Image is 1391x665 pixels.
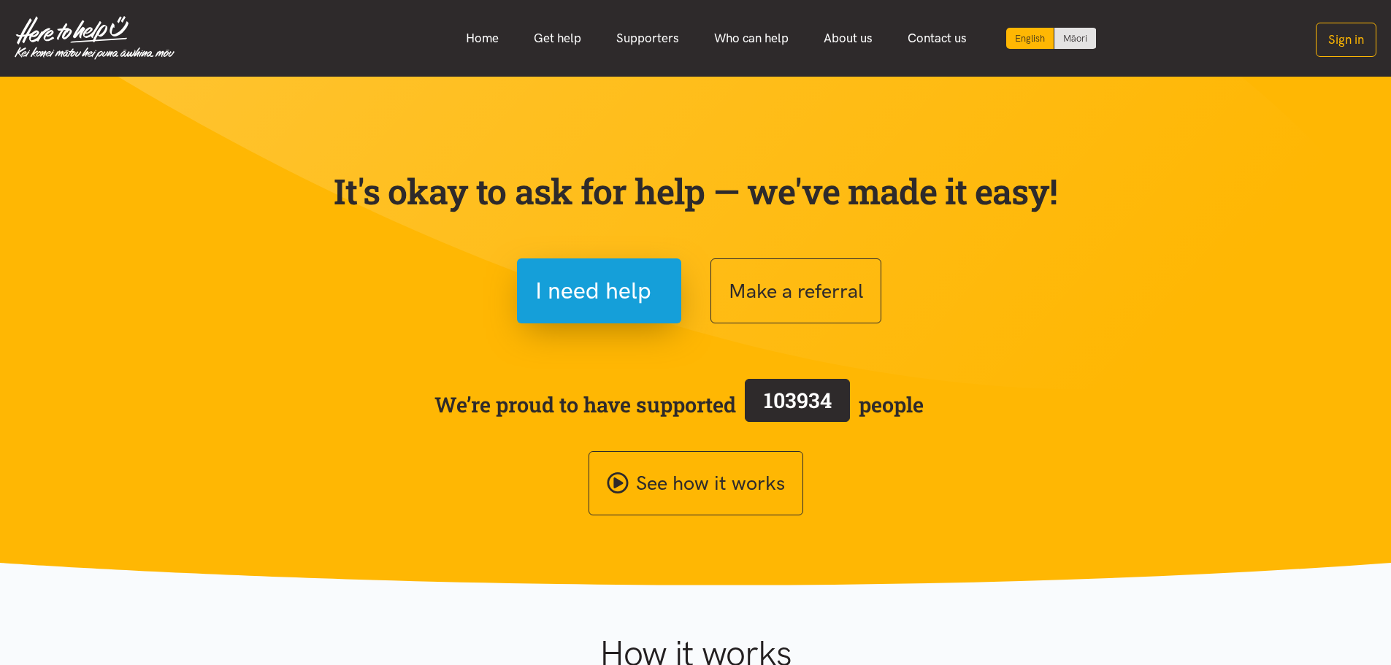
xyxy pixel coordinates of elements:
button: I need help [517,258,681,323]
img: Home [15,16,175,60]
span: I need help [535,272,651,310]
button: Make a referral [710,258,881,323]
span: 103934 [764,386,832,414]
a: Who can help [697,23,806,54]
a: Switch to Te Reo Māori [1054,28,1096,49]
a: About us [806,23,890,54]
a: Supporters [599,23,697,54]
div: Language toggle [1006,28,1097,49]
p: It's okay to ask for help — we've made it easy! [331,170,1061,212]
button: Sign in [1316,23,1376,57]
a: Home [448,23,516,54]
a: Contact us [890,23,984,54]
span: We’re proud to have supported people [434,376,924,433]
a: See how it works [589,451,803,516]
div: Current language [1006,28,1054,49]
a: 103934 [736,376,859,433]
a: Get help [516,23,599,54]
